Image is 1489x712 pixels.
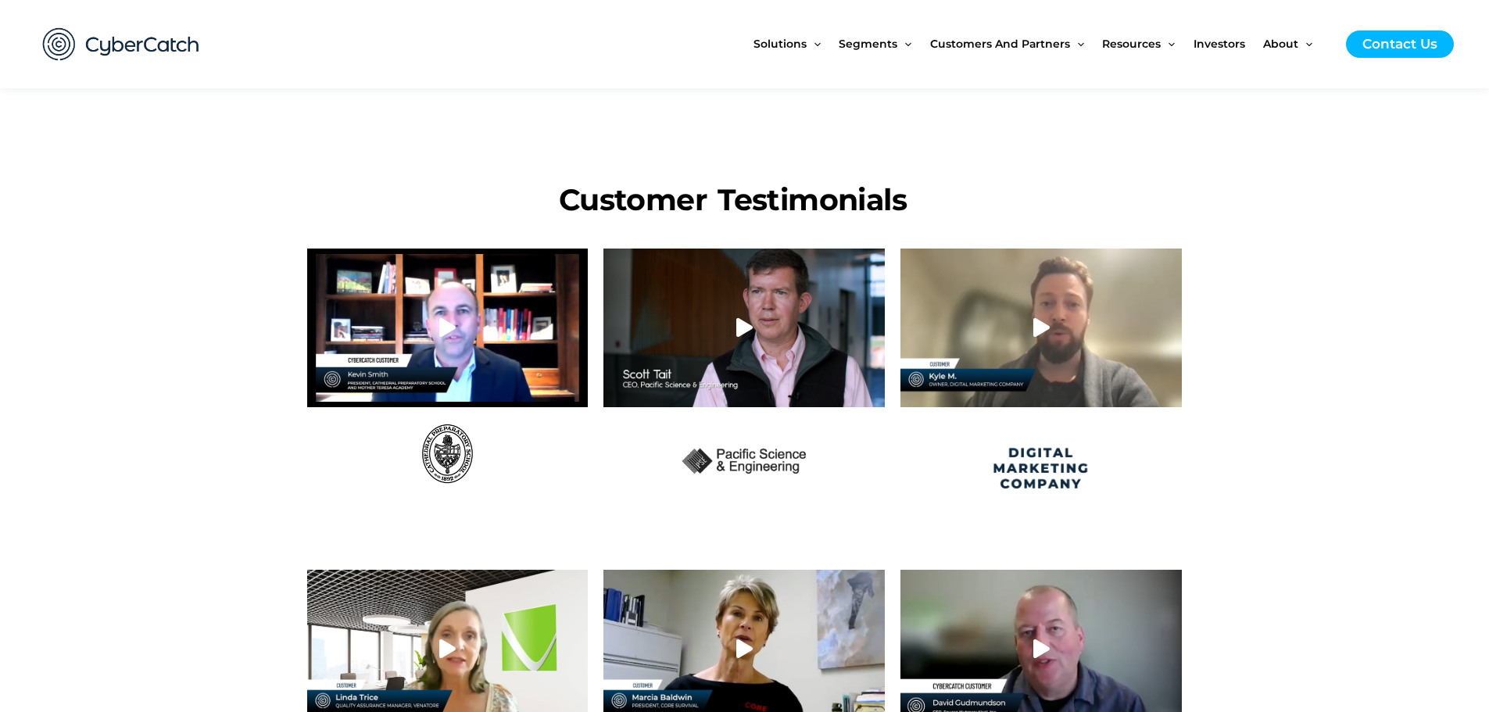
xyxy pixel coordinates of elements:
[1161,11,1175,77] span: Menu Toggle
[1194,11,1263,77] a: Investors
[307,177,1159,222] h1: Customer Testimonials
[1346,30,1454,58] a: Contact Us
[1102,11,1161,77] span: Resources
[753,11,807,77] span: Solutions
[897,11,911,77] span: Menu Toggle
[807,11,821,77] span: Menu Toggle
[753,11,1330,77] nav: Site Navigation: New Main Menu
[1070,11,1084,77] span: Menu Toggle
[27,12,215,77] img: CyberCatch
[839,11,897,77] span: Segments
[1263,11,1298,77] span: About
[1194,11,1245,77] span: Investors
[1298,11,1312,77] span: Menu Toggle
[930,11,1070,77] span: Customers and Partners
